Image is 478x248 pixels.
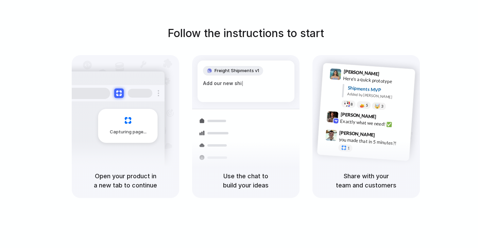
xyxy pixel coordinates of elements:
[377,132,391,140] span: 9:47 AM
[200,171,291,190] h5: Use the chat to build your ideas
[340,111,376,120] span: [PERSON_NAME]
[343,75,411,86] div: Here's a quick prototype
[351,102,353,106] span: 8
[347,84,410,96] div: Shipments MVP
[340,117,408,129] div: Exactly what we need! ✅
[347,146,350,150] span: 1
[321,171,412,190] h5: Share with your team and customers
[215,67,259,74] span: Freight Shipments v1
[366,103,368,107] span: 5
[378,114,392,122] span: 9:42 AM
[381,104,383,108] span: 3
[110,129,148,135] span: Capturing page
[343,68,379,78] span: [PERSON_NAME]
[168,25,324,42] h1: Follow the instructions to start
[381,71,395,79] span: 9:41 AM
[203,80,289,87] div: Add our new shi
[375,103,380,109] div: 🤯
[80,171,171,190] h5: Open your product in a new tab to continue
[339,129,375,139] span: [PERSON_NAME]
[339,136,407,147] div: you made that in 5 minutes?!
[347,91,410,101] div: Added by [PERSON_NAME]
